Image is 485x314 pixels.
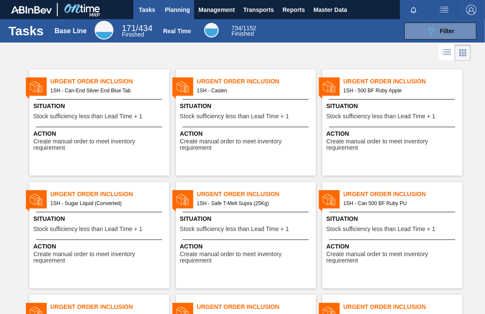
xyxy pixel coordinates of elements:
[327,138,460,151] span: Create manual order to meet inventory requirement
[197,86,309,95] span: 1SH - Casien
[197,77,316,86] span: Urgent Order Inclusion
[34,226,143,232] span: Stock sufficiency less than Lead Time + 1
[180,113,289,120] span: Stock sufficiency less than Lead Time + 1
[55,27,87,35] div: Base Line
[327,214,460,223] span: Situation
[51,77,169,86] span: Urgent Order Inclusion
[327,102,460,111] span: Situation
[344,303,462,311] span: Urgent Order Inclusion
[327,226,436,232] span: Stock sufficiency less than Lead Time + 1
[344,86,456,95] span: 1SH - 500 BF Ruby Apple
[180,129,314,138] span: Action
[34,138,167,151] span: Create manual order to meet inventory requirement
[231,26,256,37] div: Real Time
[344,199,456,208] span: 1SH - Can 500 BF Ruby PU
[282,5,305,15] span: Reports
[138,5,156,15] span: Tasks
[34,113,143,120] span: Stock sufficiency less than Lead Time + 1
[34,251,167,264] span: Create manual order to meet inventory requirement
[51,190,169,199] span: Urgent Order Inclusion
[95,21,113,40] div: Base Line
[176,80,189,93] img: status
[34,129,167,138] span: Action
[231,30,254,37] span: Finished
[180,242,314,251] span: Action
[198,5,235,15] span: Management
[180,226,289,232] span: Stock sufficiency less than Lead Time + 1
[180,102,314,111] span: Situation
[327,113,436,120] span: Stock sufficiency less than Lead Time + 1
[163,28,191,34] div: Real Time
[30,80,42,93] img: status
[400,4,427,16] button: Notifications
[122,23,152,33] span: / 434
[344,77,462,86] span: Urgent Order Inclusion
[51,86,163,95] span: 1SH - Can-End Silver End Blue Tab
[51,199,163,208] span: 1SH - Sugar Liquid (Converted)
[165,5,190,15] span: Planning
[180,251,314,264] span: Create manual order to meet inventory requirement
[34,242,167,251] span: Action
[122,25,152,37] div: Base Line
[344,190,462,199] span: Urgent Order Inclusion
[34,214,167,223] span: Situation
[243,5,274,15] span: Transports
[313,5,347,15] span: Master Data
[440,28,454,34] span: Filter
[327,242,460,251] span: Action
[323,80,336,93] img: status
[51,303,169,311] span: Urgent Order Inclusion
[180,214,314,223] span: Situation
[327,251,460,264] span: Create manual order to meet inventory requirement
[8,26,44,36] h1: Tasks
[197,190,316,199] span: Urgent Order Inclusion
[180,138,314,151] span: Create manual order to meet inventory requirement
[327,129,460,138] span: Action
[455,45,471,61] div: Card Vision
[439,5,449,15] img: userActions
[404,23,477,40] button: Filter
[466,5,477,15] img: Logout
[197,199,309,208] span: 1SH - Safe T-Melt Supra (25Kg)
[231,25,241,31] span: 734
[176,193,189,206] img: status
[439,45,455,61] div: List Vision
[231,25,256,31] span: / 1152
[122,23,136,33] span: 171
[197,303,316,311] span: Urgent Order Inclusion
[34,102,167,111] span: Situation
[204,23,219,37] div: Real Time
[11,6,52,14] img: TNhmsLtSVTkK8tSr43FrP2fwEKptu5GPRR3wAAAABJRU5ErkJggg==
[30,193,42,206] img: status
[122,31,144,38] span: Finished
[323,193,336,206] img: status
